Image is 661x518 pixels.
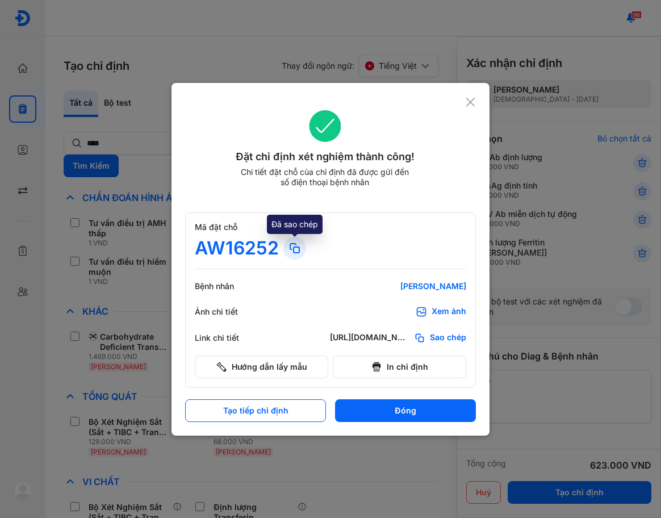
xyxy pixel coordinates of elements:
button: Đóng [335,399,476,422]
div: Ảnh chi tiết [195,307,263,317]
div: Mã đặt chỗ [195,222,466,232]
div: Chi tiết đặt chỗ của chỉ định đã được gửi đến số điện thoại bệnh nhân [236,167,414,187]
div: AW16252 [195,237,279,260]
div: Đặt chỉ định xét nghiệm thành công! [185,149,465,165]
span: Sao chép [430,332,466,344]
button: Tạo tiếp chỉ định [185,399,326,422]
button: In chỉ định [333,356,466,378]
div: Xem ảnh [432,306,466,318]
div: Link chi tiết [195,333,263,343]
div: [PERSON_NAME] [330,281,466,291]
button: Hướng dẫn lấy mẫu [195,356,328,378]
div: Bệnh nhân [195,281,263,291]
div: [URL][DOMAIN_NAME] [330,332,409,344]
